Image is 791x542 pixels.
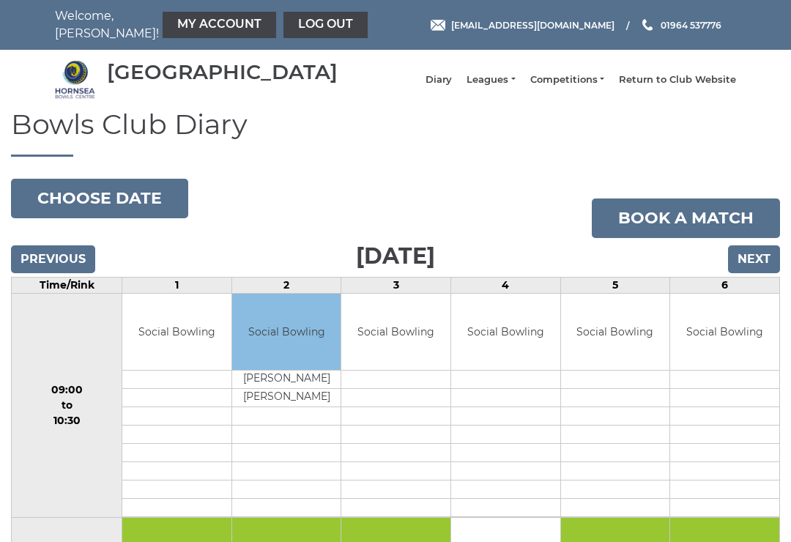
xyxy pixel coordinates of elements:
[11,179,188,218] button: Choose date
[670,277,780,293] td: 6
[670,294,779,371] td: Social Bowling
[122,277,232,293] td: 1
[661,19,721,30] span: 01964 537776
[55,7,326,42] nav: Welcome, [PERSON_NAME]!
[642,19,653,31] img: Phone us
[451,294,560,371] td: Social Bowling
[12,277,122,293] td: Time/Rink
[341,294,450,371] td: Social Bowling
[619,73,736,86] a: Return to Club Website
[560,277,670,293] td: 5
[55,59,95,100] img: Hornsea Bowls Centre
[451,277,561,293] td: 4
[107,61,338,83] div: [GEOGRAPHIC_DATA]
[426,73,452,86] a: Diary
[232,294,341,371] td: Social Bowling
[431,18,614,32] a: Email [EMAIL_ADDRESS][DOMAIN_NAME]
[231,277,341,293] td: 2
[467,73,515,86] a: Leagues
[232,371,341,389] td: [PERSON_NAME]
[341,277,451,293] td: 3
[12,293,122,518] td: 09:00 to 10:30
[122,294,231,371] td: Social Bowling
[728,245,780,273] input: Next
[232,389,341,407] td: [PERSON_NAME]
[163,12,276,38] a: My Account
[530,73,604,86] a: Competitions
[431,20,445,31] img: Email
[283,12,368,38] a: Log out
[451,19,614,30] span: [EMAIL_ADDRESS][DOMAIN_NAME]
[640,18,721,32] a: Phone us 01964 537776
[592,198,780,238] a: Book a match
[11,245,95,273] input: Previous
[11,109,780,157] h1: Bowls Club Diary
[561,294,670,371] td: Social Bowling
